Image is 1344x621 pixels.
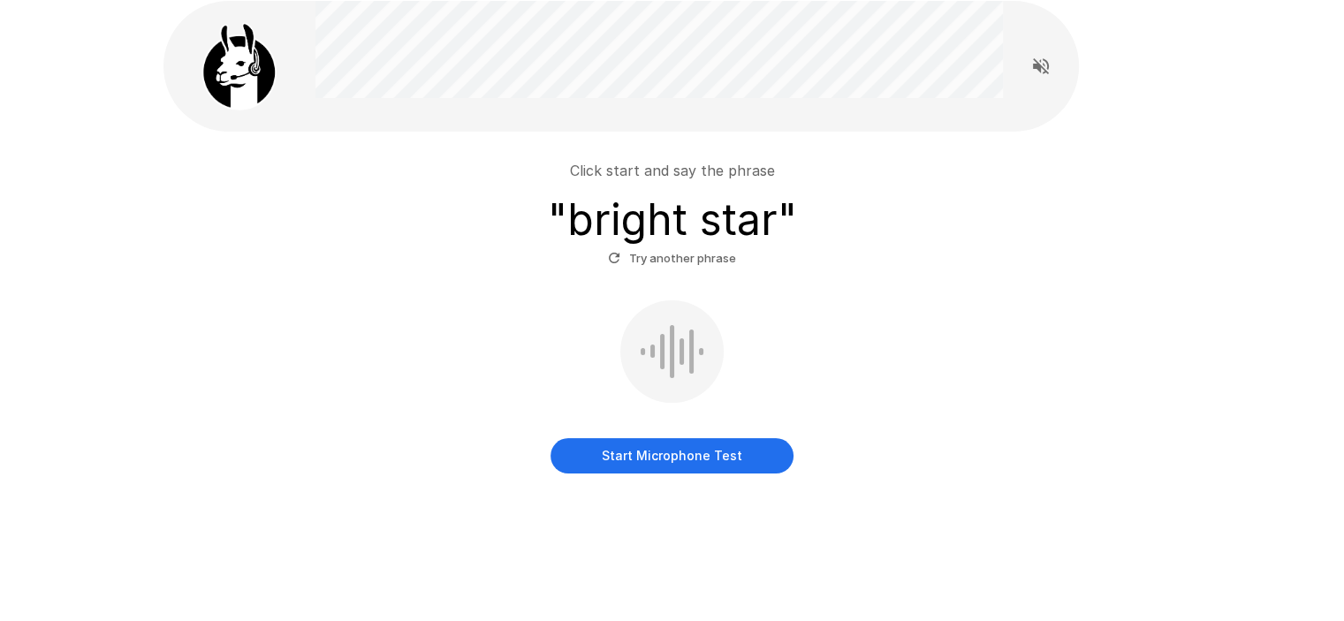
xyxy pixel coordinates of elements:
[551,438,793,473] button: Start Microphone Test
[570,160,775,181] p: Click start and say the phrase
[548,195,797,245] h3: " bright star "
[195,22,284,110] img: llama_clean.png
[604,245,740,272] button: Try another phrase
[1023,49,1059,84] button: Read questions aloud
